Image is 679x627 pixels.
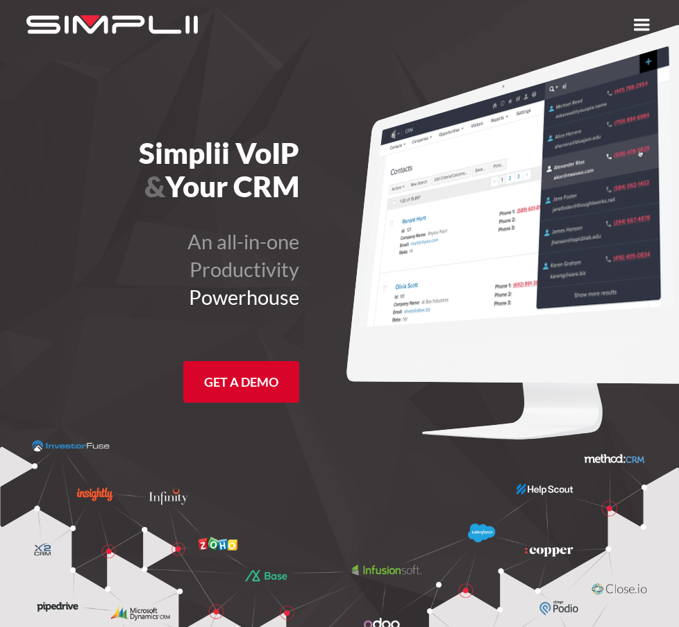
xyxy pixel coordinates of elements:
[26,15,198,34] img: Simplii
[189,285,299,309] span: Powerhouse
[144,169,165,203] span: &
[12,228,299,311] h2: An all-in-one Productivity
[12,136,299,203] h1: Simplii VoIP Your CRM
[183,361,299,403] a: Get a Demo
